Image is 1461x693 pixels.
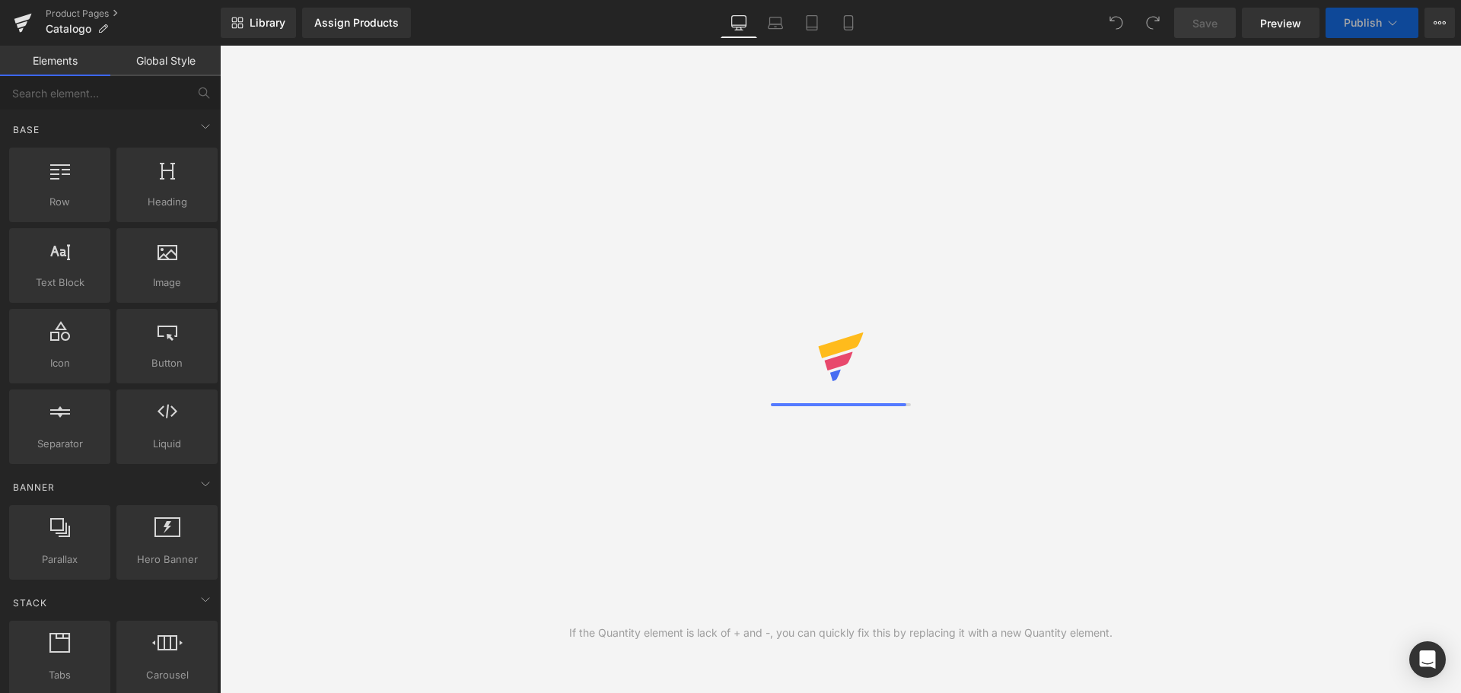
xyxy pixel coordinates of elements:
a: Desktop [721,8,757,38]
button: Undo [1101,8,1132,38]
button: More [1424,8,1455,38]
span: Stack [11,596,49,610]
a: Global Style [110,46,221,76]
span: Catalogo [46,23,91,35]
span: Parallax [14,552,106,567]
span: Preview [1260,15,1301,31]
span: Hero Banner [121,552,213,567]
a: Preview [1242,8,1319,38]
a: New Library [221,8,296,38]
div: If the Quantity element is lack of + and -, you can quickly fix this by replacing it with a new Q... [569,625,1112,641]
span: Separator [14,436,106,452]
button: Redo [1138,8,1168,38]
span: Carousel [121,667,213,683]
button: Publish [1326,8,1418,38]
span: Publish [1344,17,1382,29]
span: Base [11,122,41,137]
span: Icon [14,355,106,371]
a: Laptop [757,8,794,38]
span: Heading [121,194,213,210]
span: Row [14,194,106,210]
span: Library [250,16,285,30]
span: Text Block [14,275,106,291]
span: Image [121,275,213,291]
a: Mobile [830,8,867,38]
span: Tabs [14,667,106,683]
span: Save [1192,15,1217,31]
span: Banner [11,480,56,494]
a: Tablet [794,8,830,38]
span: Liquid [121,436,213,452]
div: Open Intercom Messenger [1409,641,1446,678]
span: Button [121,355,213,371]
div: Assign Products [314,17,399,29]
a: Product Pages [46,8,221,20]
